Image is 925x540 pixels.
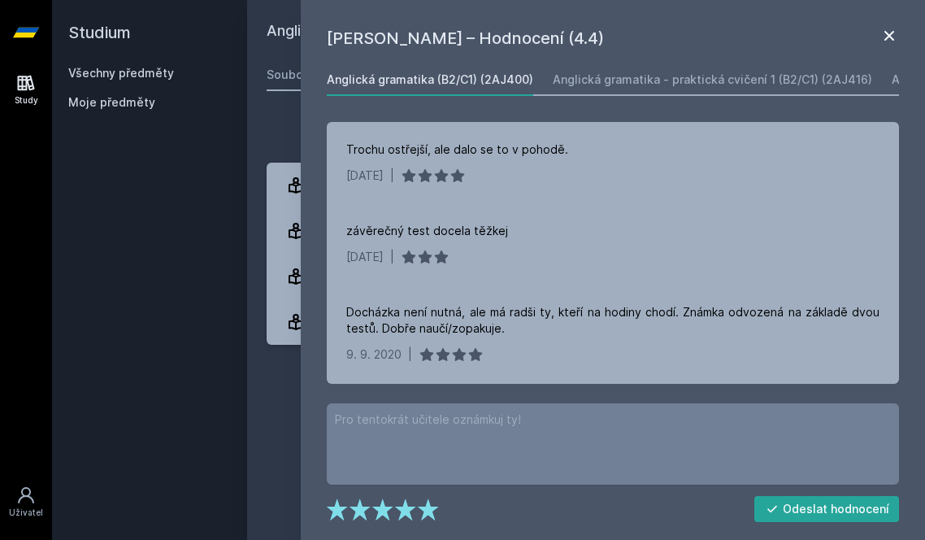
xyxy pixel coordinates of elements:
div: | [390,168,394,184]
a: [PERSON_NAME] 19 hodnocení 4.4 [267,163,905,208]
div: Trochu ostřejší, ale dalo se to v pohodě. [346,142,568,158]
div: Soubory [267,67,314,83]
div: Uživatel [9,507,43,519]
div: 9. 9. 2020 [346,346,402,363]
div: | [408,346,412,363]
h2: Anglická gramatika (B2/C1) (2AJ400) [267,20,723,46]
div: Study [15,94,38,107]
span: Moje předměty [68,94,155,111]
a: Všechny předměty [68,66,174,80]
div: Docházka není nutná, ale má radši ty, kteří na hodiny chodí. Známka odvozená na základě dvou test... [346,304,879,337]
div: závěrečný test docela těžkej [346,223,508,239]
a: Uživatel [3,477,49,527]
div: | [390,249,394,265]
a: Soubory [267,59,314,91]
a: Zuzáková Pavla 1 hodnocení 1.0 [267,299,905,345]
a: Study [3,65,49,115]
div: [DATE] [346,249,384,265]
a: [PERSON_NAME] 1 hodnocení 5.0 [267,208,905,254]
a: Mášová [PERSON_NAME] 3 hodnocení 3.3 [267,254,905,299]
div: [DATE] [346,168,384,184]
